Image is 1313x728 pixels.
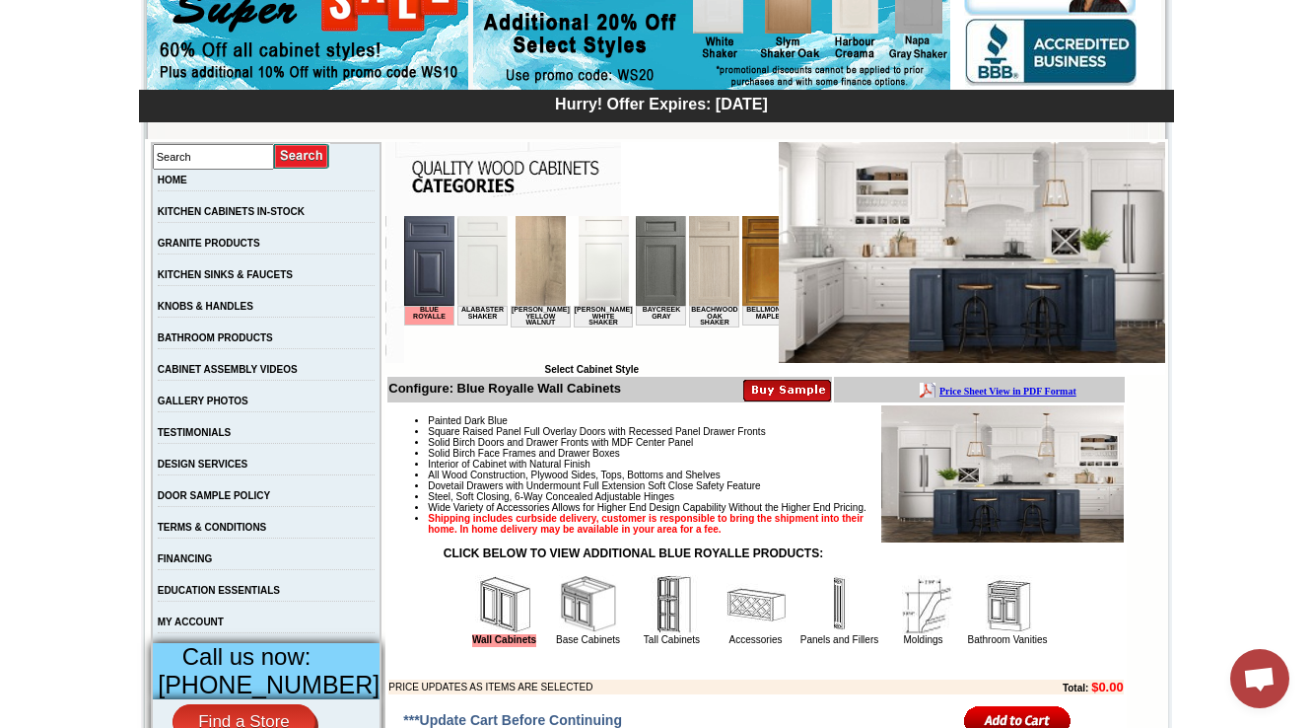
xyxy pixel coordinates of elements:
img: Accessories [726,575,786,634]
a: FINANCING [158,553,213,564]
a: Wall Cabinets [472,634,536,647]
img: Product Image [881,405,1124,543]
a: DESIGN SERVICES [158,459,248,470]
a: HOME [158,175,187,185]
strong: CLICK BELOW TO VIEW ADDITIONAL BLUE ROYALLE PRODUCTS: [444,546,823,560]
a: Panels and Fillers [800,634,878,645]
a: Bathroom Vanities [968,634,1048,645]
b: Total: [1063,683,1088,693]
a: DOOR SAMPLE POLICY [158,490,270,501]
span: Call us now: [182,643,311,670]
img: Wall Cabinets [475,575,534,634]
span: [PHONE_NUMBER] [158,671,380,698]
span: Interior of Cabinet with Natural Finish [428,459,590,470]
b: $0.00 [1091,680,1124,694]
span: All Wood Construction, Plywood Sides, Tops, Bottoms and Shelves [428,470,720,480]
span: Solid Birch Face Frames and Drawer Boxes [428,448,620,459]
td: PRICE UPDATES AS ITEMS ARE SELECTED [388,680,954,694]
span: Square Raised Panel Full Overlay Doors with Recessed Panel Drawer Fronts [428,426,765,437]
a: GRANITE PRODUCTS [158,238,260,249]
img: Blue Royalle [779,142,1165,363]
td: Bellmonte Maple [338,90,388,109]
img: Moldings [894,575,953,634]
b: Price Sheet View in PDF Format [23,8,160,19]
input: Submit [274,143,330,170]
div: Hurry! Offer Expires: [DATE] [149,93,1174,113]
img: pdf.png [3,5,19,21]
span: Dovetail Drawers with Undermount Full Extension Soft Close Safety Feature [428,480,760,491]
span: Wide Variety of Accessories Allows for Higher End Design Capability Without the Higher End Pricing. [428,502,865,513]
a: KNOBS & HANDLES [158,301,253,312]
span: Painted Dark Blue [428,415,508,426]
a: TERMS & CONDITIONS [158,522,267,533]
span: Steel, Soft Closing, 6-Way Concealed Adjustable Hinges [428,491,674,502]
span: Solid Birch Doors and Drawer Fronts with MDF Center Panel [428,437,693,448]
a: TESTIMONIALS [158,427,231,438]
img: Tall Cabinets [643,575,702,634]
a: EDUCATION ESSENTIALS [158,585,280,596]
a: GALLERY PHOTOS [158,396,248,406]
div: Open chat [1230,649,1289,708]
b: Configure: Blue Royalle Wall Cabinets [388,381,621,396]
a: Price Sheet View in PDF Format [23,3,160,20]
a: KITCHEN CABINETS IN-STOCK [158,206,305,217]
b: Select Cabinet Style [544,364,639,375]
a: MY ACCOUNT [158,617,224,627]
span: ***Update Cart Before Continuing [403,712,622,728]
a: KITCHEN SINKS & FAUCETS [158,269,293,280]
img: Panels and Fillers [810,575,869,634]
img: Base Cabinets [559,575,618,634]
iframe: Browser incompatible [404,216,779,364]
a: CABINET ASSEMBLY VIDEOS [158,364,298,375]
a: Tall Cabinets [644,634,700,645]
a: Moldings [903,634,942,645]
strong: Shipping includes curbside delivery, customer is responsible to bring the shipment into their hom... [428,513,864,535]
a: BATHROOM PRODUCTS [158,332,273,343]
a: Accessories [729,634,783,645]
a: Base Cabinets [556,634,620,645]
img: Bathroom Vanities [978,575,1037,634]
